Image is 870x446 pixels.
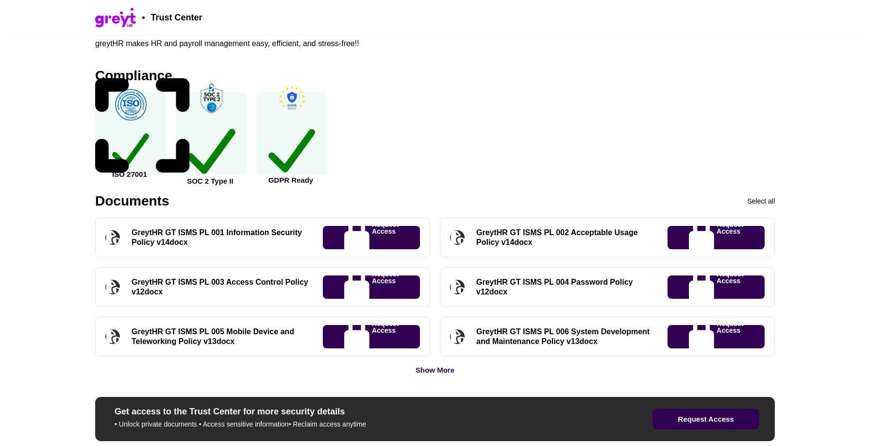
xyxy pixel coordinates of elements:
[747,198,775,205] div: Select all
[372,221,399,255] p: Request Access
[276,83,308,115] img: check
[151,13,202,22] span: Trust Center
[142,13,145,22] span: •
[476,277,656,297] div: GreytHR GT ISMS PL 004 Password Policy v12docx
[476,228,656,247] div: GreytHR GT ISMS PL 002 Acceptable Usage Policy v14docx
[95,69,172,83] div: Compliance
[717,271,743,304] p: Request Access
[187,122,235,185] div: SOC 2 Type II
[717,221,743,255] p: Request Access
[115,407,593,417] h3: Get access to the Trust Center for more security details
[132,277,311,297] div: GreytHR GT ISMS PL 003 Access Control Policy v12docx
[95,8,136,27] img: Company Banner
[372,271,399,304] p: Request Access
[132,327,311,346] div: GreytHR GT ISMS PL 005 Mobile Device and Teleworking Policy v13docx
[115,421,593,428] p: • Unlock private documents • Access sensitive information • Reclaim access anytime
[95,194,169,208] div: Documents
[268,122,316,184] div: GDPR Ready
[372,320,399,354] p: Request Access
[652,409,759,429] button: Request Access
[717,320,743,354] p: Request Access
[476,327,656,346] div: GreytHR GT ISMS PL 006 System Development and Maintenance Policy v13docx
[196,83,227,114] img: check
[132,228,311,247] div: GreytHR GT ISMS PL 001 Information Security Policy v14docx
[416,366,454,374] div: Show More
